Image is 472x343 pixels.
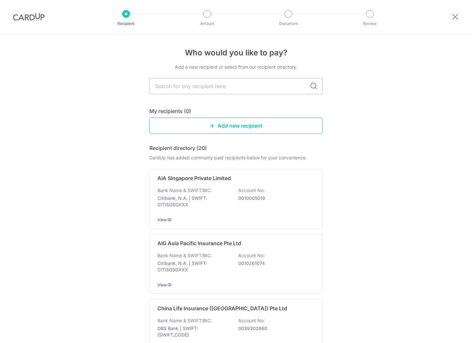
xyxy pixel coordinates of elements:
[149,144,207,152] h5: Recipient directory (20)
[157,304,287,312] p: China Life Insurance ([GEOGRAPHIC_DATA]) Pte Ltd
[238,317,265,324] p: Account No:
[238,187,265,194] p: Account No:
[149,47,323,59] h4: Who would you like to pay?
[149,154,323,161] div: CardUp has added commonly-paid recipients below for your convenience.
[238,325,311,332] p: 0039302860
[157,187,212,194] p: Bank Name & SWIFT/BIC:
[157,325,230,338] p: DBS Bank | SWIFT: [SWIFT_CODE]
[149,107,191,115] h5: My recipients (0)
[238,252,265,259] p: Account No:
[157,174,231,182] p: AIA Singapore Private Limited
[157,252,212,259] p: Bank Name & SWIFT/BIC:
[149,64,323,70] div: Add a new recipient or select from our recipient directory.
[264,20,312,27] p: Document
[157,217,167,222] a: View
[149,78,323,94] input: Search for any recipient here
[157,195,230,208] p: Citibank, N.A. | SWIFT: CITISGSGXXX
[13,13,45,21] img: CardUp
[157,317,212,324] p: Bank Name & SWIFT/BIC:
[346,20,394,27] p: Review
[183,20,231,27] p: Amount
[238,195,311,201] p: 0010005019
[149,118,323,134] a: Add new recipient
[157,239,241,247] p: AIG Asia Pacific Insurance Pte Ltd
[102,20,150,27] p: Recipient
[157,260,230,273] p: Citibank, N.A. | SWIFT: CITISGSGXXX
[238,260,311,267] p: 0010261074
[157,282,167,287] a: View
